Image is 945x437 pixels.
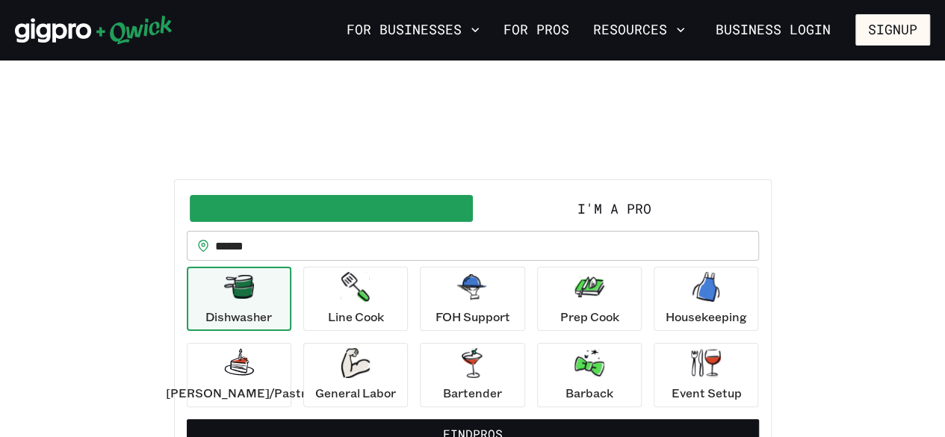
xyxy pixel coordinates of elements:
[560,308,619,326] p: Prep Cook
[303,267,408,331] button: Line Cook
[166,384,312,402] p: [PERSON_NAME]/Pastry
[654,267,758,331] button: Housekeeping
[205,308,272,326] p: Dishwasher
[420,343,524,407] button: Bartender
[187,343,291,407] button: [PERSON_NAME]/Pastry
[666,308,747,326] p: Housekeeping
[537,343,642,407] button: Barback
[498,17,575,43] a: For Pros
[703,14,843,46] a: Business Login
[566,384,613,402] p: Barback
[473,195,756,222] button: I'm a Pro
[328,308,384,326] p: Line Cook
[443,384,502,402] p: Bartender
[587,17,691,43] button: Resources
[420,267,524,331] button: FOH Support
[654,343,758,407] button: Event Setup
[190,195,473,222] button: I'm a Business
[341,17,486,43] button: For Businesses
[855,14,930,46] button: Signup
[174,134,772,164] h2: GET GREAT SERVICE, A LA CARTE.
[303,343,408,407] button: General Labor
[187,267,291,331] button: Dishwasher
[435,308,509,326] p: FOH Support
[315,384,396,402] p: General Labor
[537,267,642,331] button: Prep Cook
[671,384,741,402] p: Event Setup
